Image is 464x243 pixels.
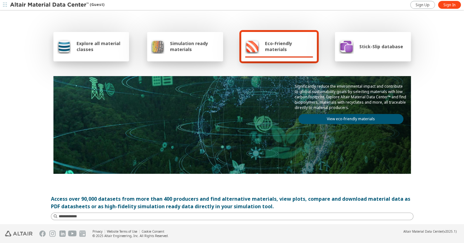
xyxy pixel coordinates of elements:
span: Sign In [443,3,456,8]
a: View eco-friendly materials [298,114,403,124]
div: (Guest) [10,2,104,8]
a: Website Terms of Use [107,229,137,234]
span: Simulation ready materials [170,40,219,52]
span: Stick-Slip database [359,44,403,49]
span: Sign Up [416,3,430,8]
p: Significantly reduce the environmental impact and contribute to global sustainability goals by se... [295,84,407,110]
span: Explore all material classes [77,40,125,52]
a: Sign In [438,1,461,9]
img: Altair Engineering [5,231,32,236]
div: (v2025.1) [403,229,457,234]
img: Simulation ready materials [151,39,164,54]
div: Access over 90,000 datasets from more than 400 producers and find alternative materials, view plo... [51,195,413,210]
img: Stick-Slip database [339,39,354,54]
a: Cookie Consent [142,229,164,234]
span: Altair Material Data Center [403,229,443,234]
a: Sign Up [410,1,435,9]
div: © 2025 Altair Engineering, Inc. All Rights Reserved. [92,234,169,238]
img: Explore all material classes [57,39,71,54]
a: Privacy [92,229,102,234]
img: Eco-Friendly materials [245,39,259,54]
img: Altair Material Data Center [10,2,90,8]
span: Eco-Friendly materials [265,40,313,52]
